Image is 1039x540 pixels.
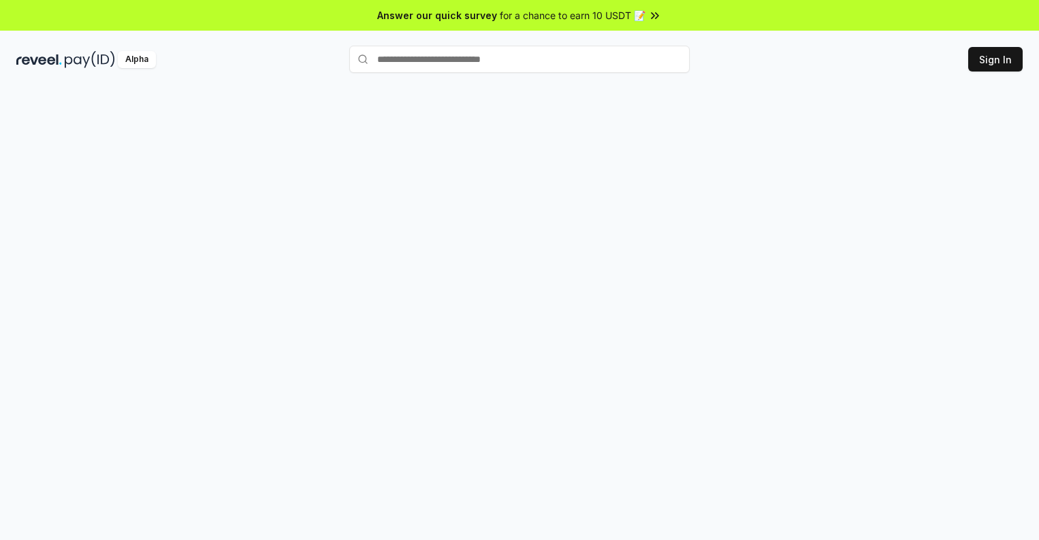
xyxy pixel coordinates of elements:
[16,51,62,68] img: reveel_dark
[65,51,115,68] img: pay_id
[500,8,645,22] span: for a chance to earn 10 USDT 📝
[377,8,497,22] span: Answer our quick survey
[968,47,1023,72] button: Sign In
[118,51,156,68] div: Alpha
